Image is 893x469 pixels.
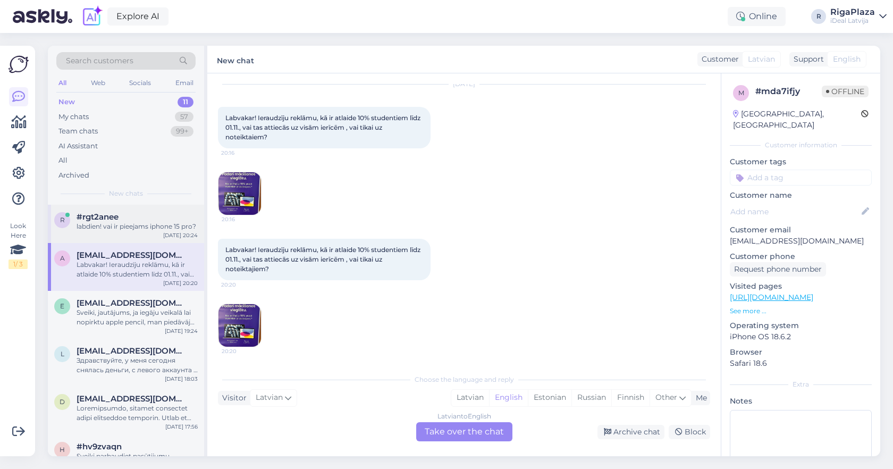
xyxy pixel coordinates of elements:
div: labdien! vai ir pieejams iphone 15 pro? [77,222,198,231]
div: Web [89,76,107,90]
div: English [489,390,528,406]
div: Estonian [528,390,571,406]
div: Finnish [611,390,650,406]
div: 11 [178,97,193,107]
div: Sveiki, jautājums, ja iegāju veikalā lai nopirktu apple pencil, man piedāvāja divus modeļus, kas ... [77,308,198,327]
div: Socials [127,76,153,90]
label: New chat [217,52,254,66]
p: Visited pages [730,281,872,292]
div: Take over the chat [416,422,512,441]
span: lerakmita@gmail.com [77,346,187,356]
a: [URL][DOMAIN_NAME] [730,292,813,302]
div: My chats [58,112,89,122]
div: Customer [697,54,739,65]
div: RigaPlaza [830,8,875,16]
div: Latvian to English [437,412,491,421]
span: e [60,302,64,310]
p: iPhone OS 18.6.2 [730,331,872,342]
span: elizabeteplavina1@gmail.com [77,298,187,308]
div: [DATE] 18:03 [165,375,198,383]
div: Team chats [58,126,98,137]
span: #hv9zvaqn [77,442,122,451]
div: [GEOGRAPHIC_DATA], [GEOGRAPHIC_DATA] [733,108,861,131]
a: Explore AI [107,7,169,26]
span: Search customers [66,55,133,66]
span: 20:20 [222,347,262,355]
p: Notes [730,396,872,407]
div: AI Assistant [58,141,98,152]
span: a [60,254,65,262]
span: d [60,398,65,406]
div: Block [669,425,710,439]
div: iDeal Latvija [830,16,875,25]
span: 20:20 [221,281,261,289]
span: r [60,216,65,224]
span: 20:16 [222,215,262,223]
span: 20:16 [221,149,261,157]
div: Archived [58,170,89,181]
span: Latvian [748,54,775,65]
div: Email [173,76,196,90]
p: Browser [730,347,872,358]
span: English [833,54,861,65]
input: Add a tag [730,170,872,186]
a: RigaPlazaiDeal Latvija [830,8,887,25]
img: explore-ai [81,5,103,28]
div: Latvian [451,390,489,406]
div: Russian [571,390,611,406]
div: Look Here [9,221,28,269]
div: [DATE] [218,79,710,89]
div: 99+ [171,126,193,137]
span: Labvakar! Ieraudzīju reklāmu, kā ir atlaide 10% studentiem līdz 01.11., vai tas attiecās uz visām... [225,114,422,141]
div: Me [692,392,707,404]
img: Attachment [218,172,261,215]
span: Offline [822,86,869,97]
input: Add name [730,206,860,217]
div: New [58,97,75,107]
span: #rgt2anee [77,212,119,222]
span: an.stalidzane@gmail.com [77,250,187,260]
div: All [56,76,69,90]
p: Customer tags [730,156,872,167]
span: dimactive3@gmail.com [77,394,187,404]
img: Attachment [218,304,261,347]
img: Askly Logo [9,54,29,74]
span: l [61,350,64,358]
span: h [60,446,65,454]
div: [DATE] 20:20 [163,279,198,287]
p: Customer phone [730,251,872,262]
div: 1 / 3 [9,259,28,269]
div: Labvakar! Ieraudzīju reklāmu, kā ir atlaide 10% studentiem līdz 01.11., vai tas attiecās uz visām... [77,260,198,279]
div: Online [728,7,786,26]
div: [DATE] 20:24 [163,231,198,239]
span: New chats [109,189,143,198]
div: Archive chat [597,425,664,439]
p: Customer email [730,224,872,236]
div: 57 [175,112,193,122]
div: [DATE] 19:24 [165,327,198,335]
div: Customer information [730,140,872,150]
div: # mda7ifjy [755,85,822,98]
span: m [738,89,744,97]
p: Customer name [730,190,872,201]
div: Request phone number [730,262,826,277]
p: Operating system [730,320,872,331]
span: Latvian [256,392,283,404]
span: Other [655,392,677,402]
div: All [58,155,68,166]
span: Labvakar! Ieraudzīju reklāmu, kā ir atlaide 10% studentiem līdz 01.11., vai tas attiecās uz visām... [225,246,422,273]
p: See more ... [730,306,872,316]
div: Support [789,54,824,65]
div: R [811,9,826,24]
div: [DATE] 17:56 [165,423,198,431]
div: Loremipsumdo, sitamet consectet adipi elitseddoe temporin. Utlab et dolore Magnaali enim 20 a min... [77,404,198,423]
div: Choose the language and reply [218,375,710,384]
div: Visitor [218,392,247,404]
div: Здравствуйте, у меня сегодня снялась деньги, с левого аккаунта и это не мой аккаунт, я хочу что б... [77,356,198,375]
p: Safari 18.6 [730,358,872,369]
div: Extra [730,380,872,389]
p: [EMAIL_ADDRESS][DOMAIN_NAME] [730,236,872,247]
